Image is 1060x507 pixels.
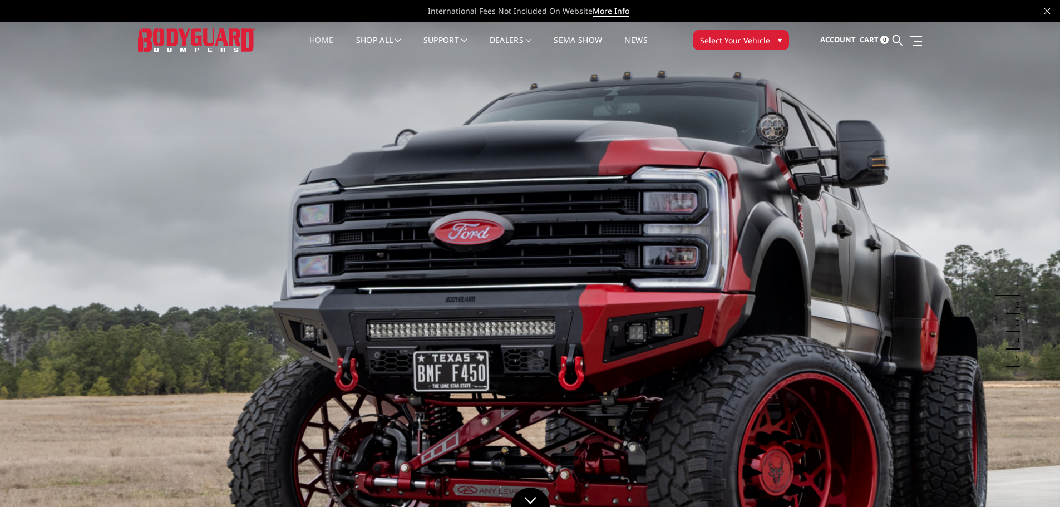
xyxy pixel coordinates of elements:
button: 2 of 5 [1009,296,1020,314]
span: ▾ [778,34,782,46]
button: 1 of 5 [1009,278,1020,296]
button: 4 of 5 [1009,332,1020,350]
a: Home [309,36,333,58]
a: Support [423,36,467,58]
span: Select Your Vehicle [700,35,770,46]
button: 5 of 5 [1009,350,1020,367]
a: SEMA Show [554,36,602,58]
span: 0 [880,36,889,44]
button: 3 of 5 [1009,314,1020,332]
a: More Info [593,6,629,17]
a: News [624,36,647,58]
a: Cart 0 [860,25,889,55]
a: shop all [356,36,401,58]
span: Account [820,35,856,45]
a: Account [820,25,856,55]
span: Cart [860,35,879,45]
a: Dealers [490,36,532,58]
img: BODYGUARD BUMPERS [138,28,255,51]
a: Click to Down [511,488,550,507]
button: Select Your Vehicle [693,30,789,50]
